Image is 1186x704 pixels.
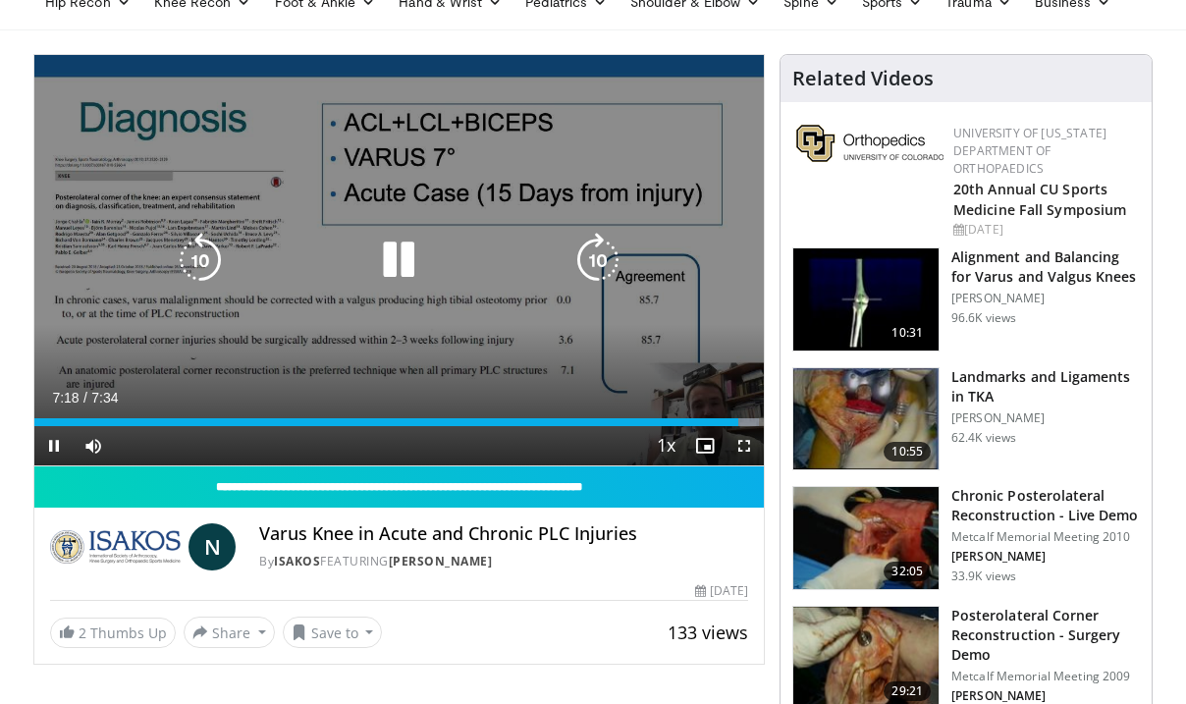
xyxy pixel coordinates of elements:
button: Mute [74,426,113,465]
a: University of [US_STATE] Department of Orthopaedics [953,125,1106,177]
p: Metcalf Memorial Meeting 2009 [951,669,1140,684]
span: 32:05 [884,562,931,581]
span: 29:21 [884,681,931,701]
h3: Alignment and Balancing for Varus and Valgus Knees [951,247,1140,287]
img: lap_3.png.150x105_q85_crop-smart_upscale.jpg [793,487,939,589]
h4: Related Videos [792,67,934,90]
p: [PERSON_NAME] [951,549,1140,565]
a: 32:05 Chronic Posterolateral Reconstruction - Live Demo Metcalf Memorial Meeting 2010 [PERSON_NAM... [792,486,1140,590]
a: 10:31 Alignment and Balancing for Varus and Valgus Knees [PERSON_NAME] 96.6K views [792,247,1140,352]
img: 38523_0000_3.png.150x105_q85_crop-smart_upscale.jpg [793,248,939,351]
div: Progress Bar [34,418,764,426]
p: 33.9K views [951,569,1016,584]
a: 20th Annual CU Sports Medicine Fall Symposium [953,180,1126,219]
a: 10:55 Landmarks and Ligaments in TKA [PERSON_NAME] 62.4K views [792,367,1140,471]
div: [DATE] [695,582,748,600]
div: By FEATURING [259,553,748,570]
span: / [83,390,87,406]
p: [PERSON_NAME] [951,291,1140,306]
button: Fullscreen [725,426,764,465]
img: 355603a8-37da-49b6-856f-e00d7e9307d3.png.150x105_q85_autocrop_double_scale_upscale_version-0.2.png [796,125,943,162]
span: 7:34 [91,390,118,406]
button: Pause [34,426,74,465]
p: 96.6K views [951,310,1016,326]
img: 88434a0e-b753-4bdd-ac08-0695542386d5.150x105_q85_crop-smart_upscale.jpg [793,368,939,470]
a: ISAKOS [274,553,320,569]
a: 2 Thumbs Up [50,618,176,648]
p: 62.4K views [951,430,1016,446]
span: 10:55 [884,442,931,461]
button: Enable picture-in-picture mode [685,426,725,465]
h3: Landmarks and Ligaments in TKA [951,367,1140,406]
p: [PERSON_NAME] [951,410,1140,426]
span: 7:18 [52,390,79,406]
span: 133 views [668,621,748,644]
button: Save to [283,617,383,648]
div: [DATE] [953,221,1136,239]
h4: Varus Knee in Acute and Chronic PLC Injuries [259,523,748,545]
span: 10:31 [884,323,931,343]
button: Share [184,617,275,648]
a: N [189,523,236,570]
span: 2 [79,623,86,642]
video-js: Video Player [34,55,764,466]
p: [PERSON_NAME] [951,688,1140,704]
h3: Posterolateral Corner Reconstruction - Surgery Demo [951,606,1140,665]
h3: Chronic Posterolateral Reconstruction - Live Demo [951,486,1140,525]
a: [PERSON_NAME] [389,553,493,569]
button: Playback Rate [646,426,685,465]
img: ISAKOS [50,523,181,570]
p: Metcalf Memorial Meeting 2010 [951,529,1140,545]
